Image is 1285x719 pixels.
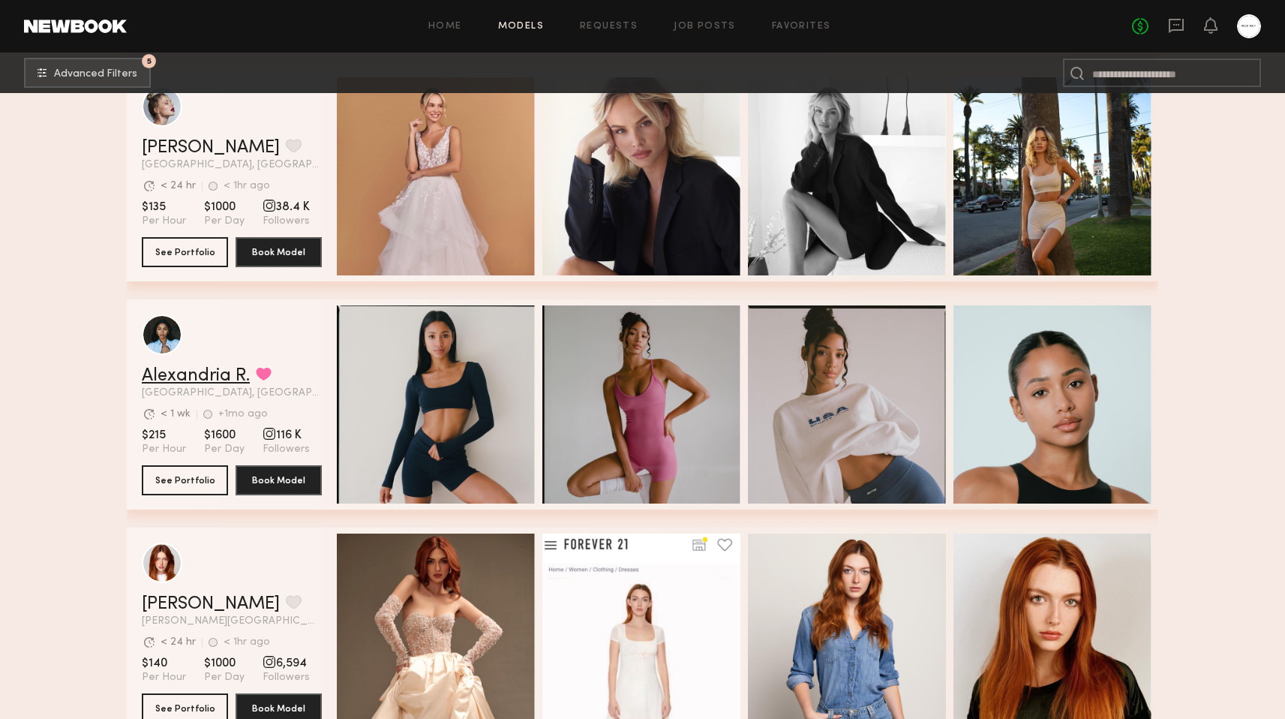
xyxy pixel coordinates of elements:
[428,22,462,32] a: Home
[204,443,245,456] span: Per Day
[224,181,270,191] div: < 1hr ago
[142,428,186,443] span: $215
[263,443,310,456] span: Followers
[674,22,736,32] a: Job Posts
[142,616,322,627] span: [PERSON_NAME][GEOGRAPHIC_DATA], [GEOGRAPHIC_DATA]
[236,465,322,495] button: Book Model
[142,443,186,456] span: Per Hour
[142,200,186,215] span: $135
[142,139,280,157] a: [PERSON_NAME]
[161,637,196,648] div: < 24 hr
[263,428,310,443] span: 116 K
[24,58,151,88] button: 5Advanced Filters
[142,215,186,228] span: Per Hour
[147,58,152,65] span: 5
[218,409,268,420] div: +1mo ago
[142,465,228,495] button: See Portfolio
[204,200,245,215] span: $1000
[772,22,831,32] a: Favorites
[263,200,310,215] span: 38.4 K
[498,22,544,32] a: Models
[204,671,245,684] span: Per Day
[142,656,186,671] span: $140
[161,409,191,420] div: < 1 wk
[204,656,245,671] span: $1000
[54,69,137,80] span: Advanced Filters
[142,237,228,267] button: See Portfolio
[263,656,310,671] span: 6,594
[580,22,638,32] a: Requests
[142,388,322,399] span: [GEOGRAPHIC_DATA], [GEOGRAPHIC_DATA]
[204,215,245,228] span: Per Day
[142,671,186,684] span: Per Hour
[142,160,322,170] span: [GEOGRAPHIC_DATA], [GEOGRAPHIC_DATA]
[236,237,322,267] button: Book Model
[263,215,310,228] span: Followers
[142,595,280,613] a: [PERSON_NAME]
[161,181,196,191] div: < 24 hr
[204,428,245,443] span: $1600
[142,367,250,385] a: Alexandria R.
[224,637,270,648] div: < 1hr ago
[263,671,310,684] span: Followers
